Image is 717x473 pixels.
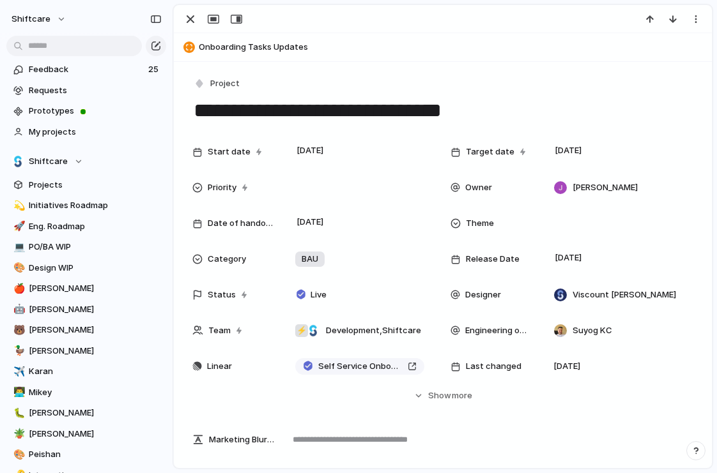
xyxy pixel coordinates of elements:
[12,407,24,419] button: 🐛
[12,303,24,316] button: 🤖
[29,155,68,168] span: Shiftcare
[466,146,514,158] span: Target date
[6,9,73,29] button: shiftcare
[12,13,50,26] span: shiftcare
[209,433,274,446] span: Marketing Blurb (15-20 Words)
[6,320,166,340] a: 🐻[PERSON_NAME]
[29,386,162,399] span: Mikey
[553,360,580,373] span: [DATE]
[13,406,22,421] div: 🐛
[191,75,243,93] button: Project
[29,63,144,76] span: Feedback
[29,262,162,274] span: Design WIP
[573,324,612,337] span: Suyog KC
[13,343,22,358] div: 🦆
[29,407,162,419] span: [PERSON_NAME]
[148,63,161,76] span: 25
[302,253,318,266] span: BAU
[6,237,166,257] div: 💻PO/BA WIP
[551,250,585,266] span: [DATE]
[13,364,22,379] div: ✈️
[210,77,240,90] span: Project
[295,324,308,337] div: ⚡
[6,101,166,121] a: Prototypes
[13,302,22,317] div: 🤖
[465,181,492,194] span: Owner
[13,199,22,213] div: 💫
[12,220,24,233] button: 🚀
[13,260,22,275] div: 🎨
[466,360,521,373] span: Last changed
[6,81,166,100] a: Requests
[192,384,693,407] button: Showmore
[29,282,162,295] span: [PERSON_NAME]
[208,181,236,194] span: Priority
[12,241,24,253] button: 💻
[29,179,162,191] span: Projects
[6,300,166,319] a: 🤖[PERSON_NAME]
[6,279,166,298] a: 🍎[PERSON_NAME]
[13,240,22,255] div: 💻
[6,403,166,423] div: 🐛[PERSON_NAME]
[573,289,676,301] span: Viscount [PERSON_NAME]
[466,253,520,266] span: Release Date
[29,365,162,378] span: Karan
[12,262,24,274] button: 🎨
[13,219,22,234] div: 🚀
[6,60,166,79] a: Feedback25
[29,448,162,461] span: Peishan
[13,447,22,462] div: 🎨
[6,445,166,464] a: 🎨Peishan
[12,282,24,295] button: 🍎
[466,217,494,230] span: Theme
[29,324,162,336] span: [PERSON_NAME]
[6,123,166,142] a: My projects
[573,181,638,194] span: [PERSON_NAME]
[6,217,166,236] a: 🚀Eng. Roadmap
[29,220,162,233] span: Eng. Roadmap
[6,424,166,444] a: 🪴[PERSON_NAME]
[6,383,166,402] a: 👨‍💻Mikey
[326,324,421,337] span: Development , Shiftcare
[29,241,162,253] span: PO/BA WIP
[29,105,162,117] span: Prototypes
[13,282,22,296] div: 🍎
[12,386,24,399] button: 👨‍💻
[311,289,327,301] span: Live
[29,199,162,212] span: Initiatives Roadmap
[6,259,166,278] a: 🎨Design WIP
[6,196,166,215] div: 💫Initiatives Roadmap
[13,385,22,400] div: 👨‍💻
[13,323,22,338] div: 🐻
[12,199,24,212] button: 💫
[208,253,246,266] span: Category
[293,214,327,230] span: [DATE]
[6,152,166,171] button: Shiftcare
[208,324,231,337] span: Team
[199,41,706,54] span: Onboarding Tasks Updates
[452,389,472,402] span: more
[465,289,501,301] span: Designer
[295,358,424,375] a: Self Service Onboarding Uplift
[428,389,451,402] span: Show
[12,365,24,378] button: ✈️
[29,84,162,97] span: Requests
[208,289,236,301] span: Status
[551,143,585,158] span: [DATE]
[208,146,251,158] span: Start date
[12,345,24,357] button: 🦆
[6,362,166,381] a: ✈️Karan
[29,428,162,440] span: [PERSON_NAME]
[465,324,532,337] span: Engineering owner
[6,342,166,361] a: 🦆[PERSON_NAME]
